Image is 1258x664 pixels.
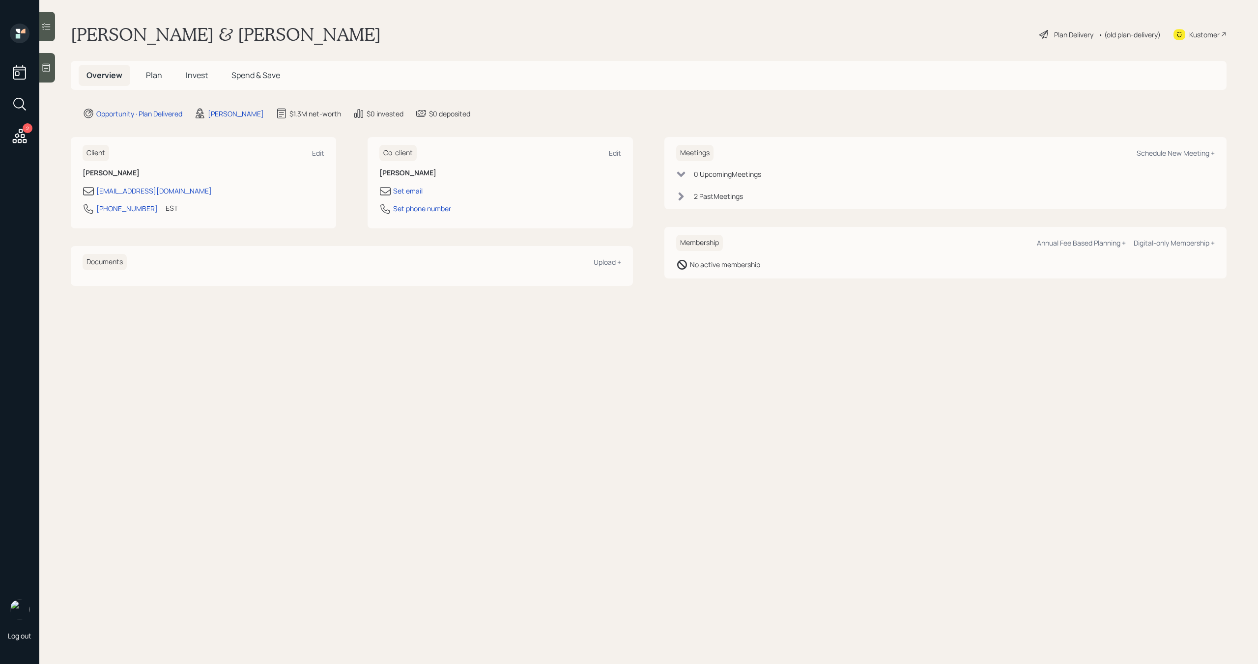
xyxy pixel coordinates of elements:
[609,148,621,158] div: Edit
[1134,238,1215,248] div: Digital-only Membership +
[8,631,31,640] div: Log out
[694,191,743,201] div: 2 Past Meeting s
[96,186,212,196] div: [EMAIL_ADDRESS][DOMAIN_NAME]
[393,203,451,214] div: Set phone number
[96,203,158,214] div: [PHONE_NUMBER]
[429,109,470,119] div: $0 deposited
[676,235,723,251] h6: Membership
[312,148,324,158] div: Edit
[23,123,32,133] div: 2
[83,254,127,270] h6: Documents
[96,109,182,119] div: Opportunity · Plan Delivered
[1098,29,1161,40] div: • (old plan-delivery)
[1054,29,1093,40] div: Plan Delivery
[1137,148,1215,158] div: Schedule New Meeting +
[367,109,403,119] div: $0 invested
[379,169,621,177] h6: [PERSON_NAME]
[694,169,761,179] div: 0 Upcoming Meeting s
[231,70,280,81] span: Spend & Save
[146,70,162,81] span: Plan
[594,257,621,267] div: Upload +
[83,169,324,177] h6: [PERSON_NAME]
[71,24,381,45] h1: [PERSON_NAME] & [PERSON_NAME]
[379,145,417,161] h6: Co-client
[10,600,29,619] img: michael-russo-headshot.png
[1189,29,1220,40] div: Kustomer
[1037,238,1126,248] div: Annual Fee Based Planning +
[690,259,760,270] div: No active membership
[186,70,208,81] span: Invest
[289,109,341,119] div: $1.3M net-worth
[208,109,264,119] div: [PERSON_NAME]
[393,186,423,196] div: Set email
[676,145,714,161] h6: Meetings
[166,203,178,213] div: EST
[86,70,122,81] span: Overview
[83,145,109,161] h6: Client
